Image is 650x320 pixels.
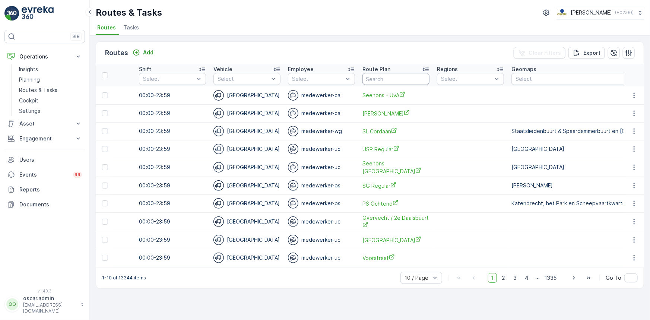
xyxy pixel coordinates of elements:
div: medewerker-ps [288,198,355,209]
p: Routes & Tasks [19,86,57,94]
a: PS Ochtend [362,200,429,207]
a: USP Regular [362,145,429,153]
td: 00:00-23:59 [135,177,210,194]
p: Shift [139,66,151,73]
img: basis-logo_rgb2x.png [557,9,568,17]
p: Select [218,75,269,83]
div: medewerker-os [288,180,355,191]
div: [GEOGRAPHIC_DATA] [213,198,280,209]
img: svg%3e [213,90,224,101]
span: Tasks [123,24,139,31]
p: [PERSON_NAME] [571,9,612,16]
button: Asset [4,116,85,131]
div: medewerker-uc [288,216,355,227]
p: Clear Filters [529,49,561,57]
button: [PERSON_NAME](+02:00) [557,6,644,19]
img: svg%3e [213,126,224,136]
span: Seenons [GEOGRAPHIC_DATA] [362,160,429,175]
td: 00:00-23:59 [135,104,210,122]
span: 1 [488,273,497,283]
td: 00:00-23:59 [135,122,210,140]
button: Clear Filters [514,47,565,59]
img: svg%3e [213,198,224,209]
p: ( +02:00 ) [615,10,634,16]
a: Events99 [4,167,85,182]
span: Go To [606,274,621,282]
a: Overvecht / 2e Daalsbuurt [362,214,429,229]
p: Events [19,171,69,178]
div: [GEOGRAPHIC_DATA] [213,144,280,154]
p: Vehicle [213,66,232,73]
a: Reports [4,182,85,197]
div: medewerker-wg [288,126,355,136]
p: Reports [19,186,82,193]
div: Toggle Row Selected [102,183,108,188]
div: medewerker-ca [288,108,355,118]
img: logo_light-DOdMpM7g.png [22,6,54,21]
img: svg%3e [288,108,298,118]
div: Toggle Row Selected [102,237,108,243]
img: svg%3e [213,235,224,245]
div: [GEOGRAPHIC_DATA] [213,180,280,191]
p: Routes & Tasks [96,7,162,19]
p: Export [583,49,600,57]
img: svg%3e [288,253,298,263]
div: [GEOGRAPHIC_DATA] [213,90,280,101]
a: Cockpit [16,95,85,106]
p: Users [19,156,82,164]
a: Settings [16,106,85,116]
img: svg%3e [213,144,224,154]
img: svg%3e [213,253,224,263]
span: [GEOGRAPHIC_DATA] [362,236,429,244]
div: Toggle Row Selected [102,128,108,134]
div: [GEOGRAPHIC_DATA] [213,126,280,136]
p: Route Plan [362,66,390,73]
img: svg%3e [288,162,298,172]
img: svg%3e [288,216,298,227]
div: Toggle Row Selected [102,146,108,152]
p: Documents [19,201,82,208]
td: 00:00-23:59 [135,158,210,177]
button: Add [130,48,156,57]
div: OO [6,298,18,310]
img: svg%3e [288,90,298,101]
img: svg%3e [213,180,224,191]
span: [PERSON_NAME] [362,110,429,117]
td: 00:00-23:59 [135,231,210,249]
span: 3 [510,273,520,283]
a: SL Cordaan [362,127,429,135]
a: Voorstraat [362,254,429,262]
p: Routes [105,48,128,58]
input: Search [362,73,429,85]
div: medewerker-uc [288,144,355,154]
button: Engagement [4,131,85,146]
img: svg%3e [213,162,224,172]
p: Select [143,75,194,83]
a: Insights [16,64,85,75]
a: Seenons - UvA [362,91,429,99]
span: v 1.49.3 [4,289,85,293]
td: 00:00-23:59 [135,194,210,212]
a: SG Regular [362,182,429,190]
a: Users [4,152,85,167]
div: [GEOGRAPHIC_DATA] [213,216,280,227]
span: 4 [521,273,532,283]
td: 00:00-23:59 [135,212,210,231]
p: Employee [288,66,314,73]
a: Seenons Utrecht [362,160,429,175]
p: Geomaps [511,66,536,73]
div: Toggle Row Selected [102,255,108,261]
img: svg%3e [288,180,298,191]
p: Settings [19,107,40,115]
div: medewerker-uc [288,235,355,245]
button: OOoscar.admin[EMAIL_ADDRESS][DOMAIN_NAME] [4,295,85,314]
div: medewerker-uc [288,253,355,263]
img: svg%3e [288,198,298,209]
img: svg%3e [213,108,224,118]
div: [GEOGRAPHIC_DATA] [213,253,280,263]
div: [GEOGRAPHIC_DATA] [213,235,280,245]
